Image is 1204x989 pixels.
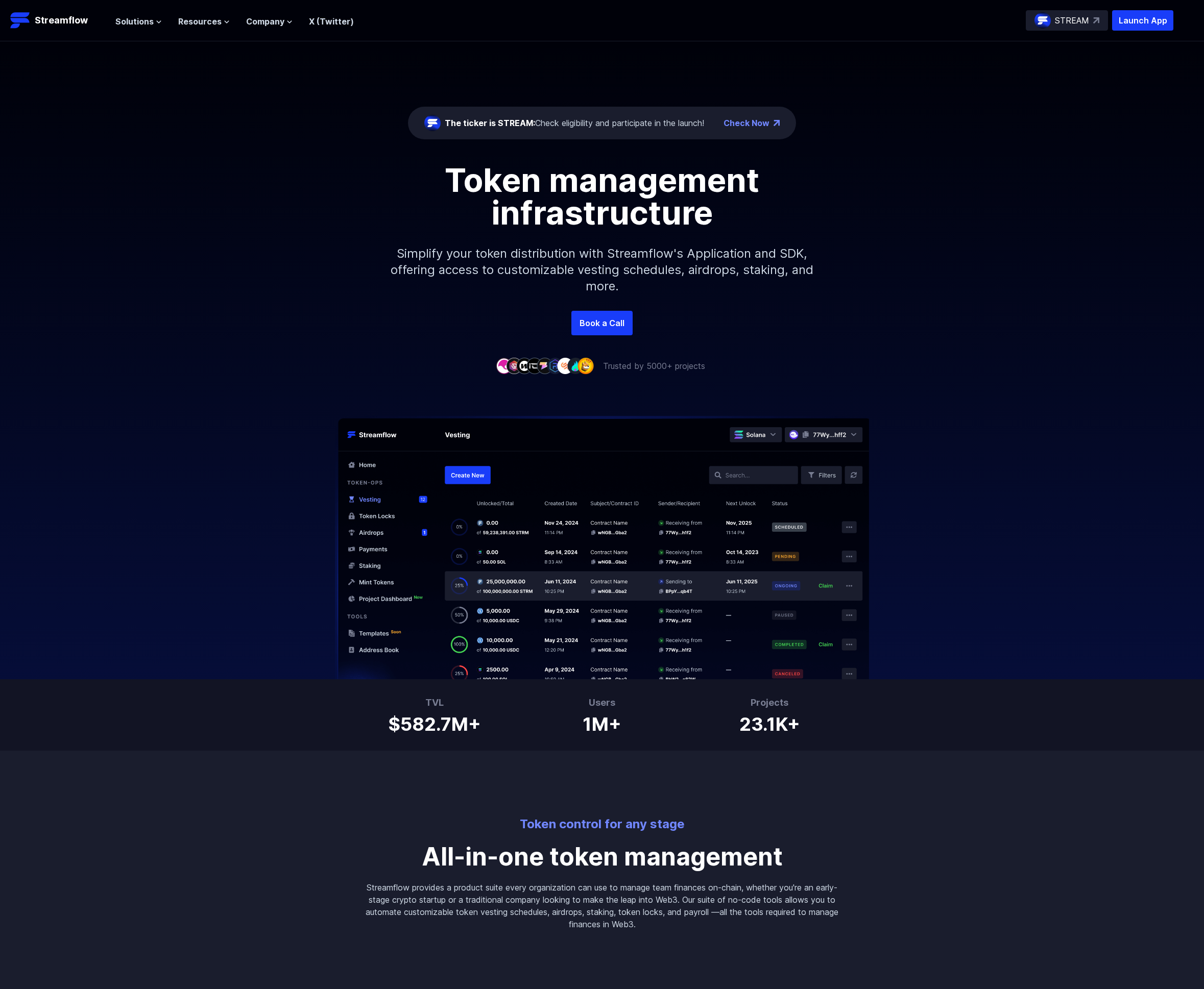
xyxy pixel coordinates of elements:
[275,416,929,679] img: Hero Image
[365,881,839,930] p: Streamflow provides a product suite every organization can use to manage team finances on-chain, ...
[382,229,822,311] p: Simplify your token distribution with Streamflow's Application and SDK, offering access to custom...
[309,16,354,27] a: X (Twitter)
[389,696,481,710] h3: TVL
[372,164,832,229] h1: Token management infrastructure
[1034,12,1051,29] img: streamflow-logo-circle.png
[35,13,88,28] p: Streamflow
[571,311,633,335] a: Book a Call
[557,358,573,374] img: company-7
[1026,10,1108,31] a: STREAM
[526,358,543,374] img: company-4
[774,120,780,126] img: top-right-arrow.png
[365,816,839,832] p: Token control for any stage
[567,358,584,374] img: company-8
[547,358,563,374] img: company-6
[178,15,222,28] span: Resources
[1055,14,1089,27] p: STREAM
[583,696,621,710] h3: Users
[506,358,522,374] img: company-2
[739,696,800,710] h3: Projects
[424,115,441,131] img: streamflow-logo-circle.png
[246,15,293,28] button: Company
[516,358,533,374] img: company-3
[445,118,535,128] span: The ticker is STREAM:
[739,710,800,734] h1: 23.1K+
[246,15,284,28] span: Company
[178,15,230,28] button: Resources
[724,117,769,129] a: Check Now
[496,358,512,374] img: company-1
[583,710,621,734] h1: 1M+
[445,117,704,129] div: Check eligibility and participate in the launch!
[115,15,154,28] span: Solutions
[537,358,553,374] img: company-5
[10,10,105,31] a: Streamflow
[603,360,705,372] p: Trusted by 5000+ projects
[115,15,162,28] button: Solutions
[577,358,594,374] img: company-9
[10,10,31,31] img: Streamflow Logo
[1093,17,1099,23] img: top-right-arrow.svg
[365,845,839,869] p: All-in-one token management
[389,710,481,734] h1: $582.7M+
[1112,10,1173,31] button: Launch App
